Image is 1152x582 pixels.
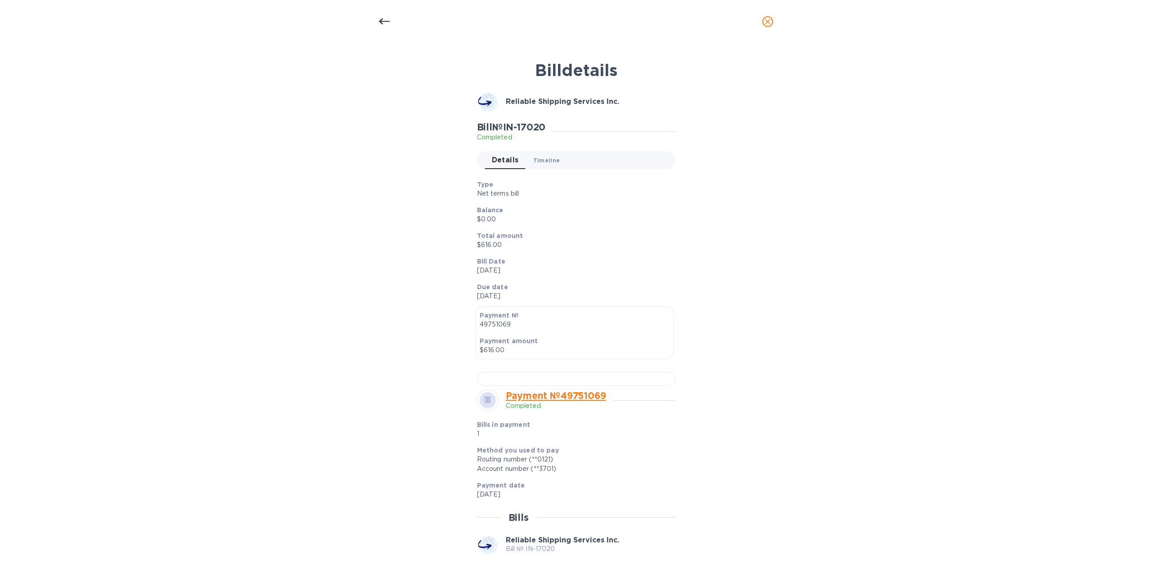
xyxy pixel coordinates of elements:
[477,181,494,188] b: Type
[477,121,546,133] h2: Bill № IN-17020
[477,490,668,499] p: [DATE]
[477,429,604,439] p: 1
[477,215,668,224] p: $0.00
[477,258,505,265] b: Bill Date
[480,337,538,345] b: Payment amount
[477,189,668,198] p: Net terms bill
[477,232,523,239] b: Total amount
[506,536,619,544] b: Reliable Shipping Services Inc.
[477,464,668,474] div: Account number (**3701)
[533,156,560,165] span: Timeline
[477,291,668,301] p: [DATE]
[480,320,669,329] p: 49751069
[477,266,668,275] p: [DATE]
[492,154,519,166] span: Details
[506,544,619,554] p: Bill № IN-17020
[477,283,508,291] b: Due date
[506,401,606,411] p: Completed
[477,447,559,454] b: Method you used to pay
[477,240,668,250] p: $616.00
[477,482,525,489] b: Payment date
[480,345,669,355] p: $616.00
[477,206,504,214] b: Balance
[506,97,619,106] b: Reliable Shipping Services Inc.
[535,60,617,80] b: Bill details
[477,421,530,428] b: Bills in payment
[506,390,606,401] a: Payment № 49751069
[508,512,529,523] h2: Bills
[477,133,546,142] p: Completed
[757,11,778,32] button: close
[477,455,668,464] div: Routing number (**0121)
[480,312,519,319] b: Payment №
